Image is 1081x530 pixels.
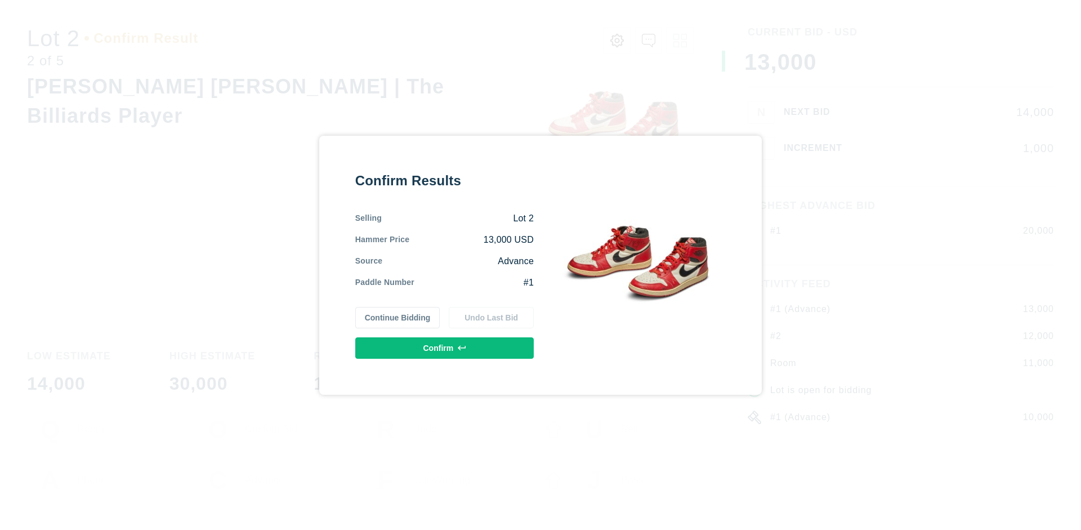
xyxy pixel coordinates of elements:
[355,212,382,225] div: Selling
[382,255,534,268] div: Advance
[414,277,534,289] div: #1
[355,307,440,328] button: Continue Bidding
[355,234,410,246] div: Hammer Price
[449,307,534,328] button: Undo Last Bid
[355,277,414,289] div: Paddle Number
[355,255,383,268] div: Source
[382,212,534,225] div: Lot 2
[409,234,534,246] div: 13,000 USD
[355,172,534,190] div: Confirm Results
[355,337,534,359] button: Confirm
